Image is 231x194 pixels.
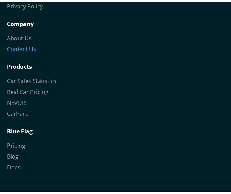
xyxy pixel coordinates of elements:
a: Pricing [7,140,25,147]
a: Car Sales Statistics [7,75,56,83]
p: Products [7,59,229,70]
a: NEVDIS [7,97,27,105]
a: Contact Us [7,43,36,51]
a: Docs [7,161,20,169]
a: Privacy Policy [7,0,43,8]
a: CarParc [7,108,28,115]
a: Blog [7,150,19,158]
a: Real Car Pricing [7,86,48,94]
p: Company [7,16,229,27]
a: About Us [7,32,32,40]
p: Blue Flag [7,124,229,134]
